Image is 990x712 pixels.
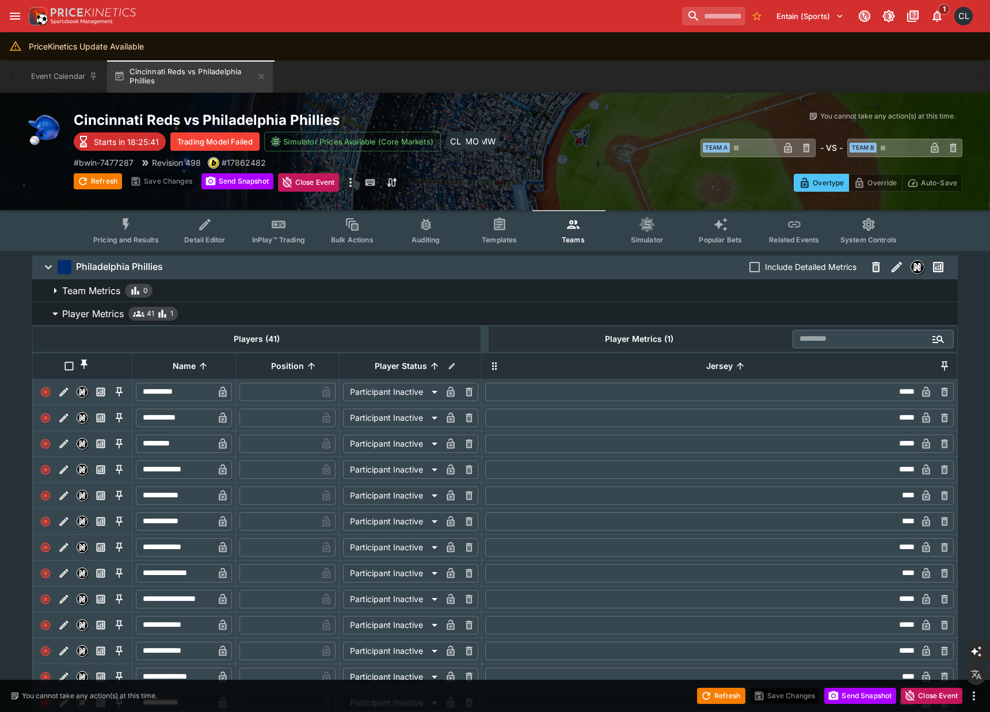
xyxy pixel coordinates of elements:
[73,383,92,401] button: Nexus
[24,60,105,93] button: Event Calendar
[92,616,110,634] button: Past Performances
[462,131,482,152] div: Mark O'Loughlan
[850,143,877,153] span: Team B
[77,516,88,527] div: Nexus
[74,173,122,189] button: Refresh
[951,3,976,29] button: Chad Liu
[343,642,441,660] div: Participant Inactive
[36,512,55,531] div: Inactive Player
[25,5,48,28] img: PriceKinetics Logo
[77,542,87,553] img: nexus.svg
[902,174,962,192] button: Auto-Save
[343,435,441,453] div: Participant Inactive
[36,460,55,479] div: Inactive Player
[55,564,73,582] button: Edit
[343,538,441,557] div: Participant Inactive
[697,688,745,704] button: Refresh
[954,7,973,25] div: Chad Liu
[77,594,87,604] img: nexus.svg
[160,359,208,373] span: Name
[55,616,73,634] button: Edit
[343,383,441,401] div: Participant Inactive
[208,157,219,169] div: bwin
[92,512,110,531] button: Past Performances
[36,668,55,686] div: Inactive Player
[77,438,88,450] div: Nexus
[184,235,225,244] span: Detail Editor
[147,308,154,319] span: 41
[813,177,844,189] p: Overtype
[343,668,441,686] div: Participant Inactive
[77,386,88,398] div: Nexus
[36,538,55,557] div: Inactive Player
[77,464,88,475] div: Nexus
[331,235,374,244] span: Bulk Actions
[73,538,92,557] button: Nexus
[343,460,441,479] div: Participant Inactive
[77,464,87,475] img: nexus.svg
[51,8,136,17] img: PriceKinetics
[222,157,266,169] p: Copy To Clipboard
[73,460,92,479] button: Nexus
[682,7,745,25] input: search
[921,177,957,189] p: Auto-Save
[92,590,110,608] button: Past Performances
[928,257,949,277] button: Past Performances
[343,512,441,531] div: Participant Inactive
[92,435,110,453] button: Past Performances
[77,620,87,630] img: nexus.svg
[77,671,88,683] div: Nexus
[343,616,441,634] div: Participant Inactive
[77,568,88,579] div: Nexus
[444,359,459,374] button: Bulk edit
[343,564,441,582] div: Participant Inactive
[748,7,766,25] button: No Bookmarks
[22,691,157,701] p: You cannot take any action(s) at this time.
[770,7,851,25] button: Select Tenant
[92,564,110,582] button: Past Performances
[820,142,843,154] h6: - VS -
[84,210,906,251] div: Event type filters
[77,645,88,657] div: Nexus
[55,486,73,505] button: Edit
[73,512,92,531] button: Nexus
[77,439,87,449] img: nexus.svg
[208,158,219,168] img: bwin.png
[77,593,88,605] div: Nexus
[77,516,87,527] img: nexus.svg
[73,486,92,505] button: Nexus
[77,490,88,501] div: Nexus
[901,688,962,704] button: Close Event
[73,435,92,453] button: Nexus
[33,326,481,352] th: Players (41)
[77,542,88,553] div: Nexus
[170,308,173,319] span: 1
[201,173,273,189] button: Send Snapshot
[55,642,73,660] button: Edit
[794,174,962,192] div: Start From
[258,359,317,373] span: Position
[55,668,73,686] button: Edit
[73,616,92,634] button: Nexus
[794,174,849,192] button: Overtype
[62,284,120,298] p: Team Metrics
[55,512,73,531] button: Edit
[92,538,110,557] button: Past Performances
[482,235,517,244] span: Templates
[55,409,73,427] button: Edit
[343,590,441,608] div: Participant Inactive
[706,359,733,373] p: Jersey
[867,177,897,189] p: Override
[77,619,88,631] div: Nexus
[36,590,55,608] div: Inactive Player
[36,409,55,427] div: Inactive Player
[489,326,790,352] th: Player Metrics (1)
[77,490,87,501] img: nexus.svg
[55,460,73,479] button: Edit
[703,143,730,153] span: Team A
[92,642,110,660] button: Past Performances
[907,257,928,277] button: Nexus
[77,646,87,656] img: nexus.svg
[36,616,55,634] div: Inactive Player
[694,359,745,373] span: Jersey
